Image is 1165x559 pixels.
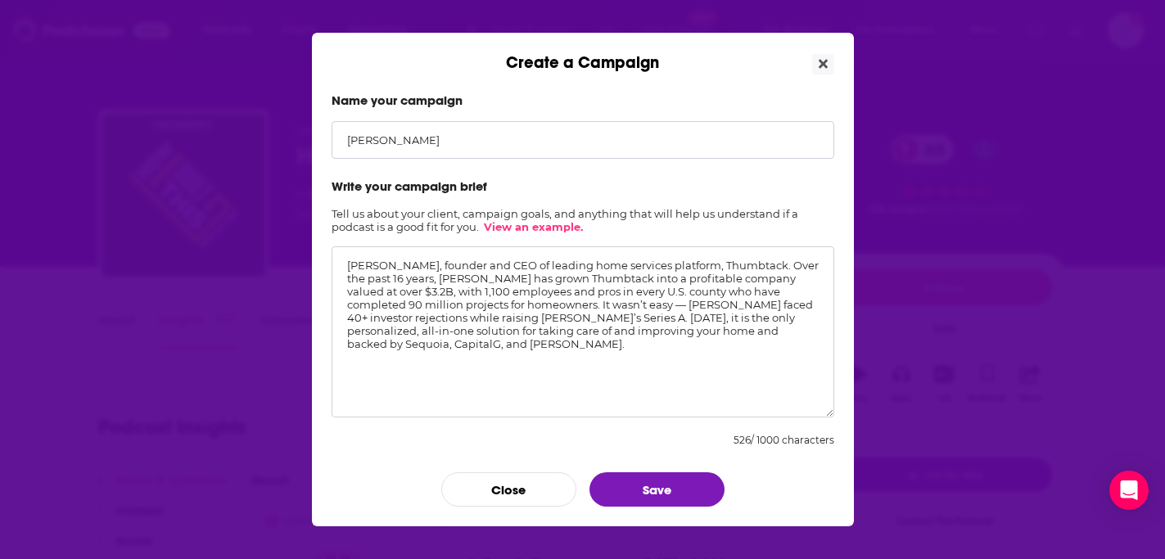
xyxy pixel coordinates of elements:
a: View an example. [484,220,583,233]
button: Close [441,472,576,507]
h2: Tell us about your client, campaign goals, and anything that will help us understand if a podcast... [332,207,834,233]
div: Create a Campaign [312,33,854,73]
div: Open Intercom Messenger [1109,471,1149,510]
textarea: [PERSON_NAME], founder and CEO of leading home services platform, Thumbtack. Over the past 16 yea... [332,246,834,417]
label: Name your campaign [332,92,834,108]
input: Ex: “Cats R Us - September” [332,121,834,159]
div: 526 / 1000 characters [734,434,834,446]
button: Save [589,472,725,507]
label: Write your campaign brief [332,178,834,194]
button: Close [812,54,834,74]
